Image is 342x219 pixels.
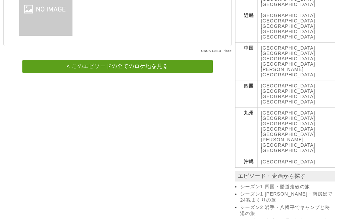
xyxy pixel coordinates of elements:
th: 近畿 [235,10,258,43]
a: [GEOGRAPHIC_DATA] [261,45,315,51]
a: [GEOGRAPHIC_DATA] [261,13,315,18]
a: [GEOGRAPHIC_DATA] [261,99,315,104]
a: [GEOGRAPHIC_DATA] [261,56,315,61]
a: [GEOGRAPHIC_DATA] [261,23,315,29]
a: [GEOGRAPHIC_DATA] [261,83,315,88]
a: [GEOGRAPHIC_DATA] [261,2,315,7]
a: [GEOGRAPHIC_DATA] [261,132,315,137]
a: OSCA LABO Place [201,49,232,53]
a: シーズン1 四国・酷道走破の旅 [240,184,334,190]
a: [GEOGRAPHIC_DATA] [261,88,315,94]
p: エピソード・企画から探す [235,171,335,181]
a: [GEOGRAPHIC_DATA] [261,126,315,132]
a: [GEOGRAPHIC_DATA] [261,34,315,40]
a: [GEOGRAPHIC_DATA] [261,51,315,56]
a: [GEOGRAPHIC_DATA] [261,61,315,67]
a: < このエピソードの全てのロケ地を見る [22,60,212,73]
a: [GEOGRAPHIC_DATA] [261,116,315,121]
a: シーズン2 岩手・八幡平でキャンプと秘湯の旅 [240,205,334,217]
a: [GEOGRAPHIC_DATA] [261,18,315,23]
a: シーズン1 [PERSON_NAME]・南房総で24観まくりの旅 [240,191,334,203]
a: [GEOGRAPHIC_DATA] [261,121,315,126]
th: 四国 [235,80,258,107]
th: 沖縄 [235,156,258,168]
a: [PERSON_NAME][GEOGRAPHIC_DATA] [261,137,315,148]
a: [GEOGRAPHIC_DATA] [261,94,315,99]
a: [GEOGRAPHIC_DATA] [261,110,315,116]
th: 中国 [235,43,258,80]
a: [GEOGRAPHIC_DATA] [261,148,315,153]
a: [GEOGRAPHIC_DATA] [261,159,315,164]
th: 九州 [235,107,258,156]
a: [GEOGRAPHIC_DATA] [261,29,315,34]
a: [PERSON_NAME][GEOGRAPHIC_DATA] [261,67,315,77]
